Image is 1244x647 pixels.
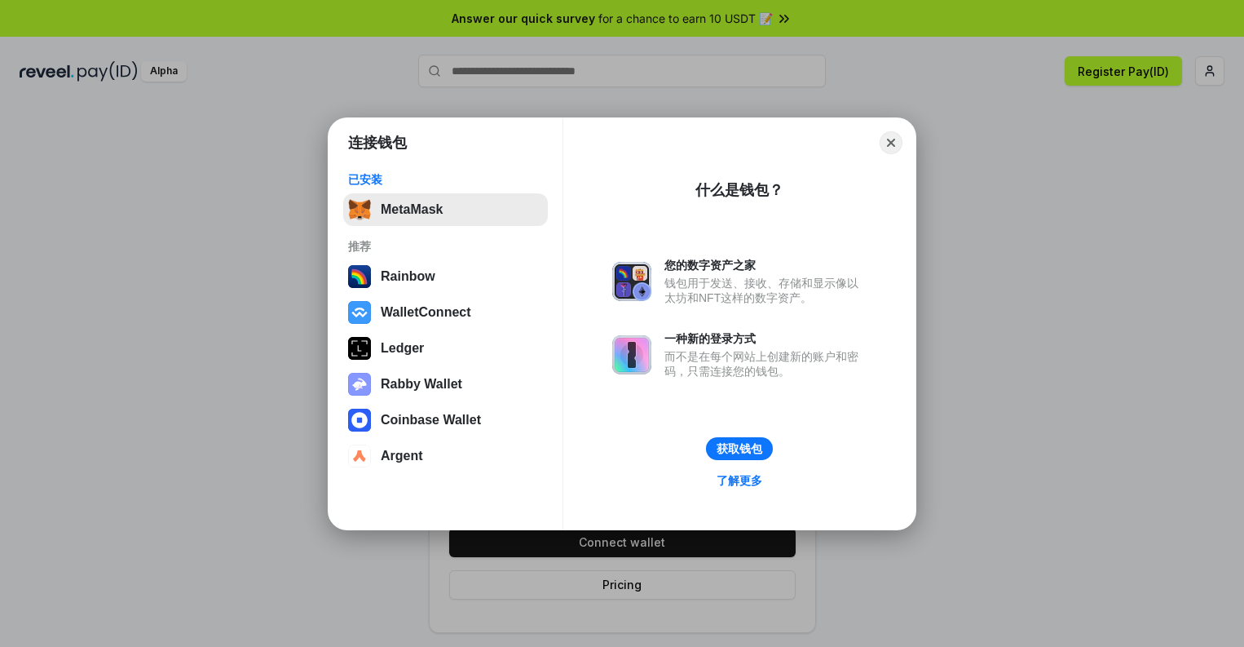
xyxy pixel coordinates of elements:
img: svg+xml,%3Csvg%20xmlns%3D%22http%3A%2F%2Fwww.w3.org%2F2000%2Fsvg%22%20fill%3D%22none%22%20viewBox... [612,262,651,301]
img: svg+xml,%3Csvg%20fill%3D%22none%22%20height%3D%2233%22%20viewBox%3D%220%200%2035%2033%22%20width%... [348,198,371,221]
img: svg+xml,%3Csvg%20xmlns%3D%22http%3A%2F%2Fwww.w3.org%2F2000%2Fsvg%22%20width%3D%2228%22%20height%3... [348,337,371,360]
button: Argent [343,440,548,472]
div: 您的数字资产之家 [664,258,867,273]
img: svg+xml,%3Csvg%20xmlns%3D%22http%3A%2F%2Fwww.w3.org%2F2000%2Fsvg%22%20fill%3D%22none%22%20viewBox... [348,373,371,396]
img: svg+xml,%3Csvg%20width%3D%22120%22%20height%3D%22120%22%20viewBox%3D%220%200%20120%20120%22%20fil... [348,265,371,288]
div: 已安装 [348,172,543,187]
div: Rainbow [381,269,435,284]
img: svg+xml,%3Csvg%20width%3D%2228%22%20height%3D%2228%22%20viewBox%3D%220%200%2028%2028%22%20fill%3D... [348,445,371,468]
div: 了解更多 [717,473,762,488]
div: Argent [381,449,423,463]
button: Close [880,131,902,154]
button: Coinbase Wallet [343,404,548,437]
img: svg+xml,%3Csvg%20width%3D%2228%22%20height%3D%2228%22%20viewBox%3D%220%200%2028%2028%22%20fill%3D... [348,301,371,324]
img: svg+xml,%3Csvg%20xmlns%3D%22http%3A%2F%2Fwww.w3.org%2F2000%2Fsvg%22%20fill%3D%22none%22%20viewBox... [612,335,651,374]
div: 而不是在每个网站上创建新的账户和密码，只需连接您的钱包。 [664,349,867,379]
button: MetaMask [343,193,548,226]
button: Rabby Wallet [343,368,548,401]
div: 推荐 [348,239,543,254]
div: 钱包用于发送、接收、存储和显示像以太坊和NFT这样的数字资产。 [664,276,867,305]
button: WalletConnect [343,296,548,329]
div: Ledger [381,341,424,356]
button: Rainbow [343,260,548,293]
button: Ledger [343,332,548,365]
button: 获取钱包 [706,437,773,460]
div: WalletConnect [381,305,471,320]
a: 了解更多 [707,470,772,491]
div: MetaMask [381,202,443,217]
div: Coinbase Wallet [381,413,481,428]
h1: 连接钱包 [348,133,407,153]
div: 一种新的登录方式 [664,331,867,346]
div: 什么是钱包？ [695,180,783,200]
img: svg+xml,%3Csvg%20width%3D%2228%22%20height%3D%2228%22%20viewBox%3D%220%200%2028%2028%22%20fill%3D... [348,409,371,432]
div: Rabby Wallet [381,377,462,392]
div: 获取钱包 [717,441,762,456]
